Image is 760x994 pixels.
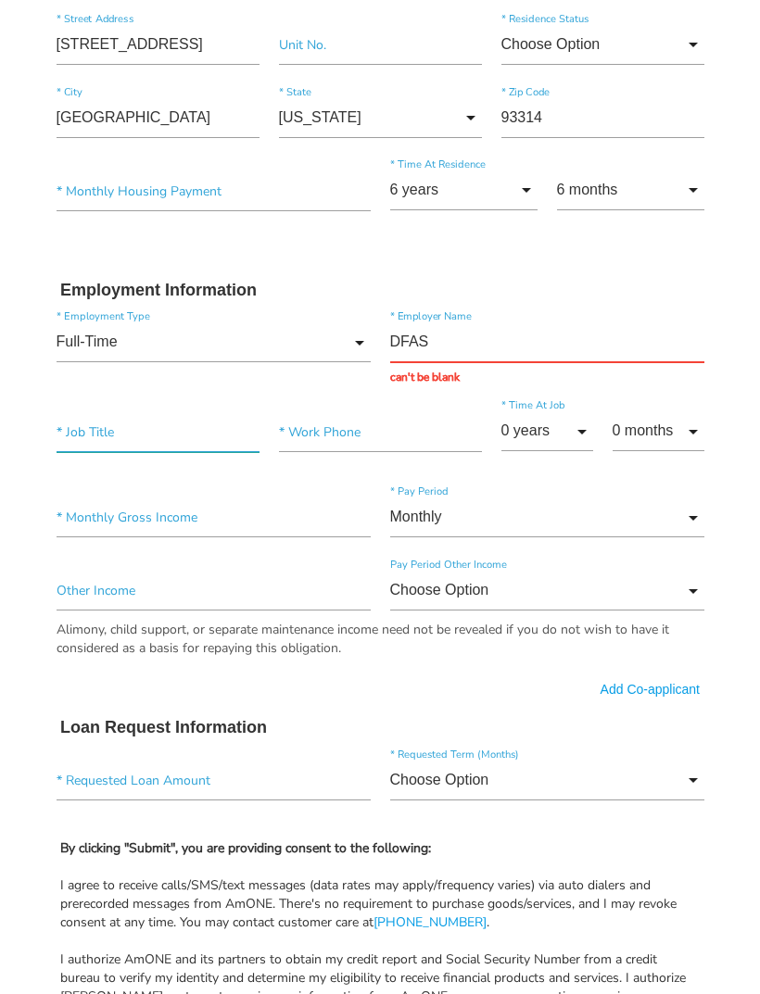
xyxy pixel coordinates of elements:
[60,718,700,738] h3: Loan Request Information
[57,621,704,658] div: Alimony, child support, or separate maintenance income need not be revealed if you do not wish to...
[374,913,487,931] a: [PHONE_NUMBER]
[60,876,700,932] div: I agree to receive calls/SMS/text messages (data rates may apply/frequency varies) via auto diale...
[60,839,431,857] b: By clicking "Submit", you are providing consent to the following:
[60,281,700,301] h3: Employment Information
[601,680,700,698] a: Add Co-applicant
